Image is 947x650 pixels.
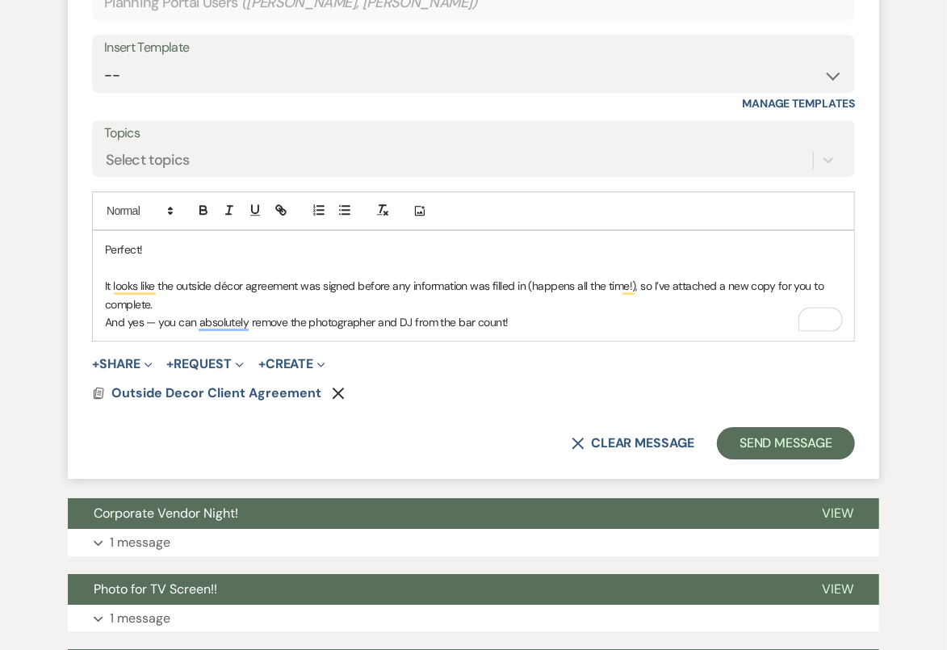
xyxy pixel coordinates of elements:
a: Manage Templates [742,96,855,111]
p: It looks like the outside décor agreement was signed before any information was filled in (happen... [105,277,842,313]
button: View [796,574,879,605]
button: 1 message [68,605,879,632]
button: Corporate Vendor Night! [68,498,796,529]
label: Topics [104,122,843,145]
p: And yes — you can absolutely remove the photographer and DJ from the bar count! [105,313,842,331]
span: Photo for TV Screen!! [94,581,217,598]
span: View [822,581,853,598]
button: Share [92,358,153,371]
p: 1 message [110,532,170,553]
button: Outside Decor Client Agreement [111,384,325,403]
div: Insert Template [104,36,843,60]
p: Perfect! [105,241,842,258]
div: To enrich screen reader interactions, please activate Accessibility in Grammarly extension settings [93,231,854,341]
p: 1 message [110,608,170,629]
div: Select topics [106,149,190,171]
span: Corporate Vendor Night! [94,505,238,522]
button: 1 message [68,529,879,556]
button: Request [167,358,244,371]
button: Clear message [572,437,694,450]
button: Create [258,358,325,371]
span: + [167,358,174,371]
span: + [92,358,99,371]
span: View [822,505,853,522]
span: + [258,358,266,371]
button: Send Message [717,427,855,459]
button: Photo for TV Screen!! [68,574,796,605]
button: View [796,498,879,529]
span: Outside Decor Client Agreement [111,384,321,401]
